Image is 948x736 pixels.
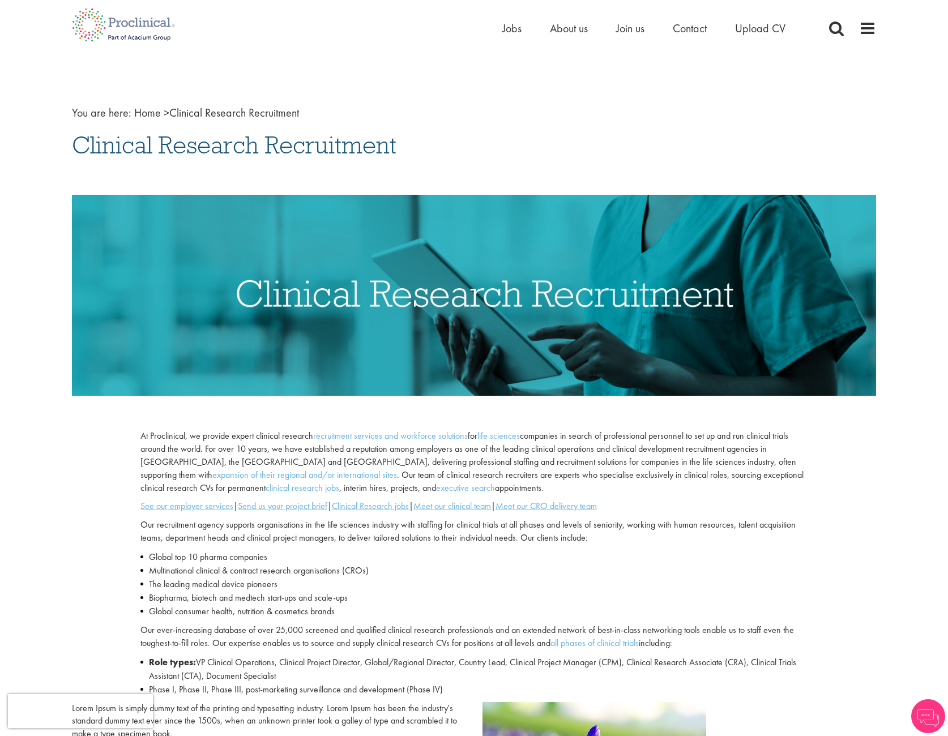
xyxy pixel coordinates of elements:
[140,683,808,696] li: Phase I, Phase II, Phase III, post-marketing surveillance and development (Phase IV)
[436,482,495,494] a: executive search
[72,130,396,160] span: Clinical Research Recruitment
[140,519,808,545] p: Our recruitment agency supports organisations in the life sciences industry with staffing for cli...
[550,637,639,649] a: all phases of clinical trials
[673,21,707,36] a: Contact
[140,624,808,650] p: Our ever-increasing database of over 25,000 screened and qualified clinical research professional...
[616,21,644,36] a: Join us
[238,500,327,512] a: Send us your project brief
[140,591,808,605] li: Biopharma, biotech and medtech start-ups and scale-ups
[140,577,808,591] li: The leading medical device pioneers
[413,500,491,512] a: Meet our clinical team
[140,550,808,564] li: Global top 10 pharma companies
[502,21,522,36] a: Jobs
[313,430,468,442] a: recruitment services and workforce solutions
[735,21,785,36] a: Upload CV
[266,482,339,494] a: clinical research jobs
[164,105,169,120] span: >
[140,430,808,494] p: At Proclinical, we provide expert clinical research for companies in search of professional perso...
[140,564,808,577] li: Multinational clinical & contract research organisations (CROs)
[140,656,808,683] li: VP Clinical Operations, Clinical Project Director, Global/Regional Director, Country Lead, Clinic...
[140,500,808,513] p: | | | |
[550,21,588,36] a: About us
[212,469,397,481] a: expansion of their regional and/or international sites
[477,430,520,442] a: life sciences
[911,699,945,733] img: Chatbot
[496,500,597,512] a: Meet our CRO delivery team
[8,694,153,728] iframe: reCAPTCHA
[72,195,876,396] img: Clinical Research Recruitment
[134,105,299,120] span: Clinical Research Recruitment
[149,656,196,668] strong: Role types:
[140,500,233,512] a: See our employer services
[72,105,131,120] span: You are here:
[332,500,409,512] a: Clinical Research jobs
[140,605,808,618] li: Global consumer health, nutrition & cosmetics brands
[134,105,161,120] a: breadcrumb link to Home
